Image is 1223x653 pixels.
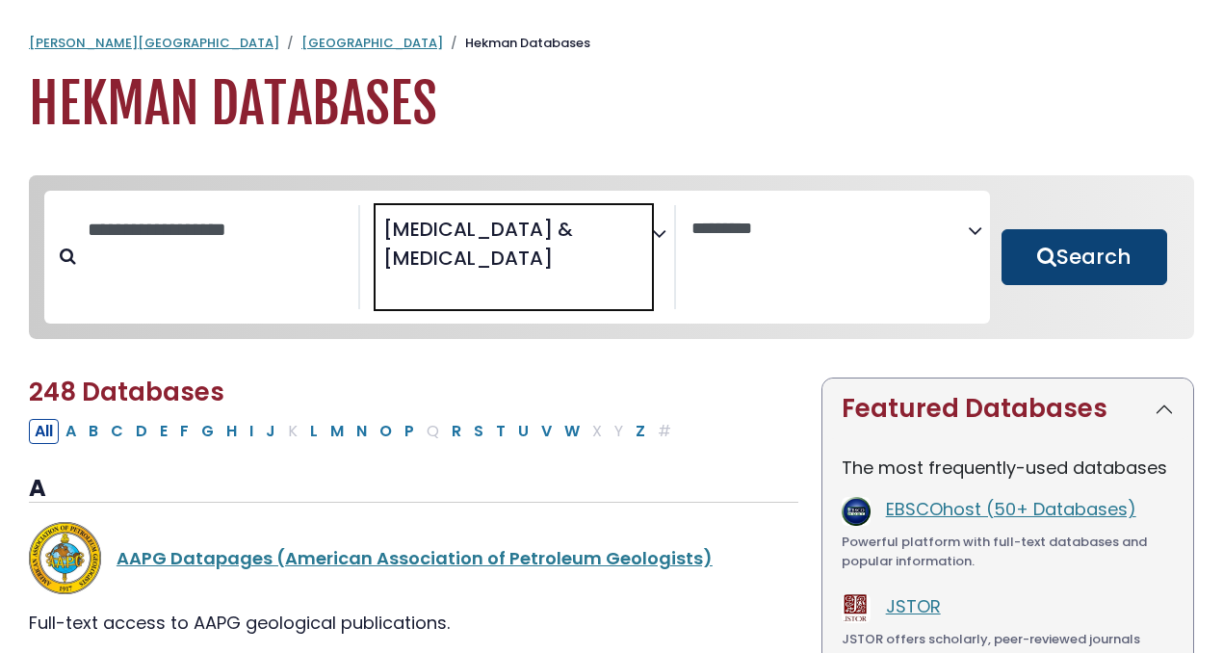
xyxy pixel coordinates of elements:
button: Filter Results W [559,419,585,444]
button: Filter Results B [83,419,104,444]
button: Filter Results N [351,419,373,444]
div: Full-text access to AAPG geological publications. [29,610,798,636]
button: Filter Results C [105,419,129,444]
textarea: Search [376,280,389,300]
button: Filter Results O [374,419,398,444]
a: [PERSON_NAME][GEOGRAPHIC_DATA] [29,34,279,52]
input: Search database by title or keyword [76,214,358,246]
a: AAPG Datapages (American Association of Petroleum Geologists) [117,546,713,570]
button: Filter Results J [260,419,281,444]
a: [GEOGRAPHIC_DATA] [301,34,443,52]
button: Filter Results U [512,419,534,444]
button: Filter Results G [195,419,220,444]
span: 248 Databases [29,375,224,409]
textarea: Search [691,220,968,240]
a: JSTOR [886,594,941,618]
a: EBSCOhost (50+ Databases) [886,497,1136,521]
h3: A [29,475,798,504]
button: Filter Results I [244,419,259,444]
button: Filter Results L [304,419,324,444]
button: All [29,419,59,444]
nav: Search filters [29,175,1194,340]
div: Alpha-list to filter by first letter of database name [29,417,679,441]
button: Filter Results P [399,419,420,444]
li: Hekman Databases [443,34,590,53]
button: Featured Databases [822,379,1193,439]
button: Filter Results V [535,419,558,444]
button: Filter Results S [468,419,489,444]
button: Filter Results D [130,419,153,444]
button: Filter Results A [60,419,82,444]
button: Filter Results H [221,419,243,444]
button: Filter Results R [446,419,467,444]
button: Filter Results E [154,419,173,444]
nav: breadcrumb [29,34,1194,53]
span: [MEDICAL_DATA] & [MEDICAL_DATA] [383,215,648,273]
li: Speech Pathology & Audiology [376,215,648,273]
button: Filter Results Z [630,419,651,444]
div: Powerful platform with full-text databases and popular information. [842,533,1174,570]
button: Filter Results T [490,419,511,444]
p: The most frequently-used databases [842,455,1174,481]
button: Filter Results F [174,419,195,444]
button: Submit for Search Results [1002,229,1167,285]
button: Filter Results M [325,419,350,444]
h1: Hekman Databases [29,72,1194,137]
